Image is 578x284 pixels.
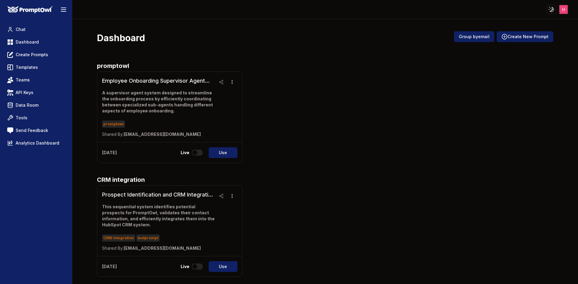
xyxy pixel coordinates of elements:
[136,234,160,242] span: testprompt
[5,100,67,111] a: Data Room
[5,49,67,60] a: Create Prompts
[5,87,67,98] a: API Keys
[102,234,135,242] span: CRM integration
[209,147,238,158] button: Use
[205,261,238,272] a: Use
[16,26,26,32] span: Chat
[5,112,67,123] a: Tools
[16,39,39,45] span: Dashboard
[181,264,189,270] p: Live
[205,147,238,158] a: Use
[97,61,553,70] h2: promptowl
[16,52,48,58] span: Create Prompts
[16,90,33,96] span: API Keys
[102,191,216,251] a: Prospect Identification and CRM Integration WorkflowThis sequential system identifies potential p...
[181,150,189,156] p: Live
[16,115,27,121] span: Tools
[7,127,13,133] img: feedback
[102,150,117,156] p: [DATE]
[454,31,494,42] button: Group byemail
[102,246,124,251] span: Shared By:
[16,127,48,133] span: Send Feedback
[102,121,125,128] span: promptowl
[102,204,216,228] p: This sequential system identifies potential prospects for PromptOwl, validates their contact info...
[5,75,67,85] a: Teams
[102,264,117,270] p: [DATE]
[5,37,67,47] a: Dashboard
[97,32,145,43] h3: Dashboard
[16,140,59,146] span: Analytics Dashboard
[559,5,568,14] img: ACg8ocJJXoBNX9W-FjmgwSseULRJykJmqCZYzqgfQpEi3YodQgNtRg=s96-c
[102,131,216,137] p: [EMAIL_ADDRESS][DOMAIN_NAME]
[5,138,67,148] a: Analytics Dashboard
[8,6,53,14] img: PromptOwl
[102,90,216,114] p: A supervisor agent system designed to streamline the onboarding process by efficiently coordinati...
[102,77,216,137] a: Employee Onboarding Supervisor Agent SystemA supervisor agent system designed to streamline the o...
[16,64,38,70] span: Templates
[102,245,216,251] p: [EMAIL_ADDRESS][DOMAIN_NAME]
[16,77,30,83] span: Teams
[5,62,67,73] a: Templates
[102,77,216,85] h3: Employee Onboarding Supervisor Agent System
[102,191,216,199] h3: Prospect Identification and CRM Integration Workflow
[5,125,67,136] a: Send Feedback
[5,24,67,35] a: Chat
[97,175,553,184] h2: CRM integration
[497,31,553,42] button: Create New Prompt
[16,102,39,108] span: Data Room
[209,261,238,272] button: Use
[102,132,124,137] span: Shared By:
